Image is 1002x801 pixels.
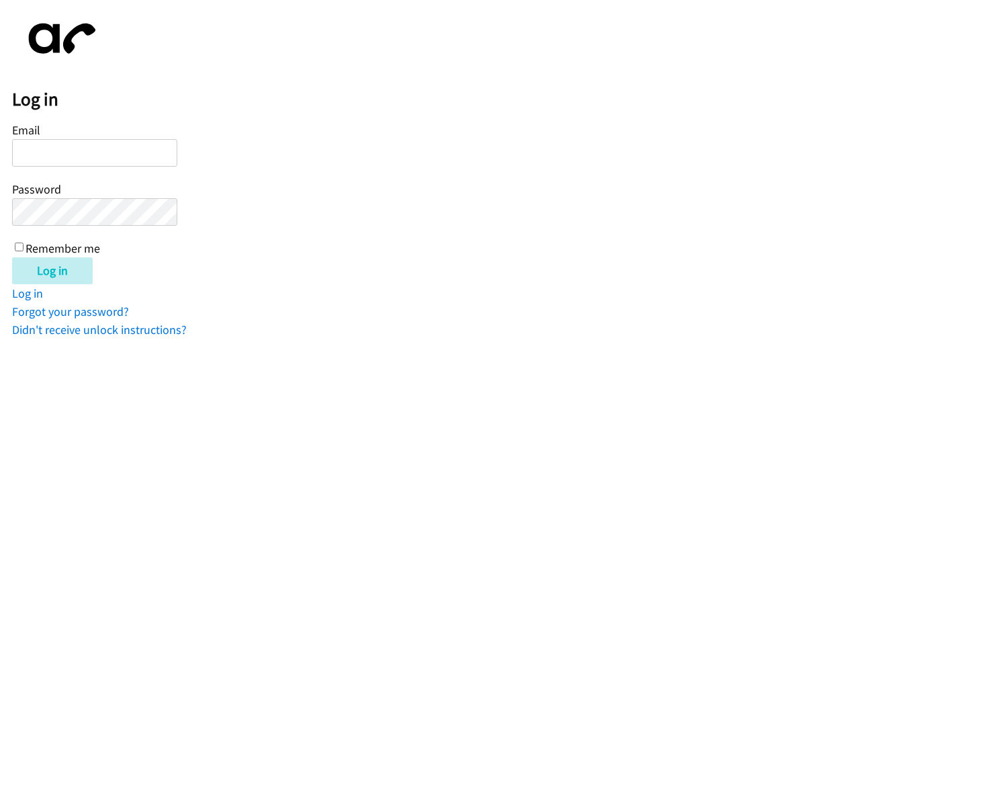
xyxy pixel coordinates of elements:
label: Email [12,122,40,138]
label: Remember me [26,241,100,256]
a: Didn't receive unlock instructions? [12,322,187,337]
label: Password [12,181,61,197]
a: Log in [12,286,43,301]
input: Log in [12,257,93,284]
h2: Log in [12,88,1002,111]
img: aphone-8a226864a2ddd6a5e75d1ebefc011f4aa8f32683c2d82f3fb0802fe031f96514.svg [12,12,106,65]
a: Forgot your password? [12,304,129,319]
